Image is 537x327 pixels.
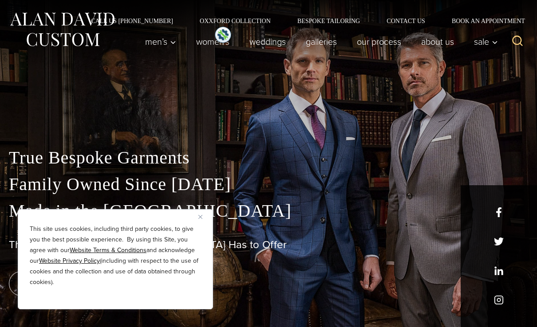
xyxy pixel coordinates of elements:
[30,224,201,288] p: This site uses cookies, including third party cookies, to give you the best possible experience. ...
[507,31,528,52] button: View Search Form
[9,238,528,251] h1: The Best Custom Suits [GEOGRAPHIC_DATA] Has to Offer
[9,10,115,49] img: Alan David Custom
[186,33,240,51] a: Women’s
[198,215,202,219] img: Close
[186,18,284,24] a: Oxxford Collection
[198,211,209,222] button: Close
[70,245,146,255] a: Website Terms & Conditions
[240,33,296,51] a: weddings
[347,33,411,51] a: Our Process
[474,37,498,46] span: Sale
[411,33,464,51] a: About Us
[373,18,438,24] a: Contact Us
[39,256,100,265] a: Website Privacy Policy
[9,144,528,224] p: True Bespoke Garments Family Owned Since [DATE] Made in the [GEOGRAPHIC_DATA]
[284,18,373,24] a: Bespoke Tailoring
[78,18,186,24] a: Call Us [PHONE_NUMBER]
[296,33,347,51] a: Galleries
[145,37,176,46] span: Men’s
[438,18,528,24] a: Book an Appointment
[9,271,133,296] a: book an appointment
[78,18,528,24] nav: Secondary Navigation
[135,33,503,51] nav: Primary Navigation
